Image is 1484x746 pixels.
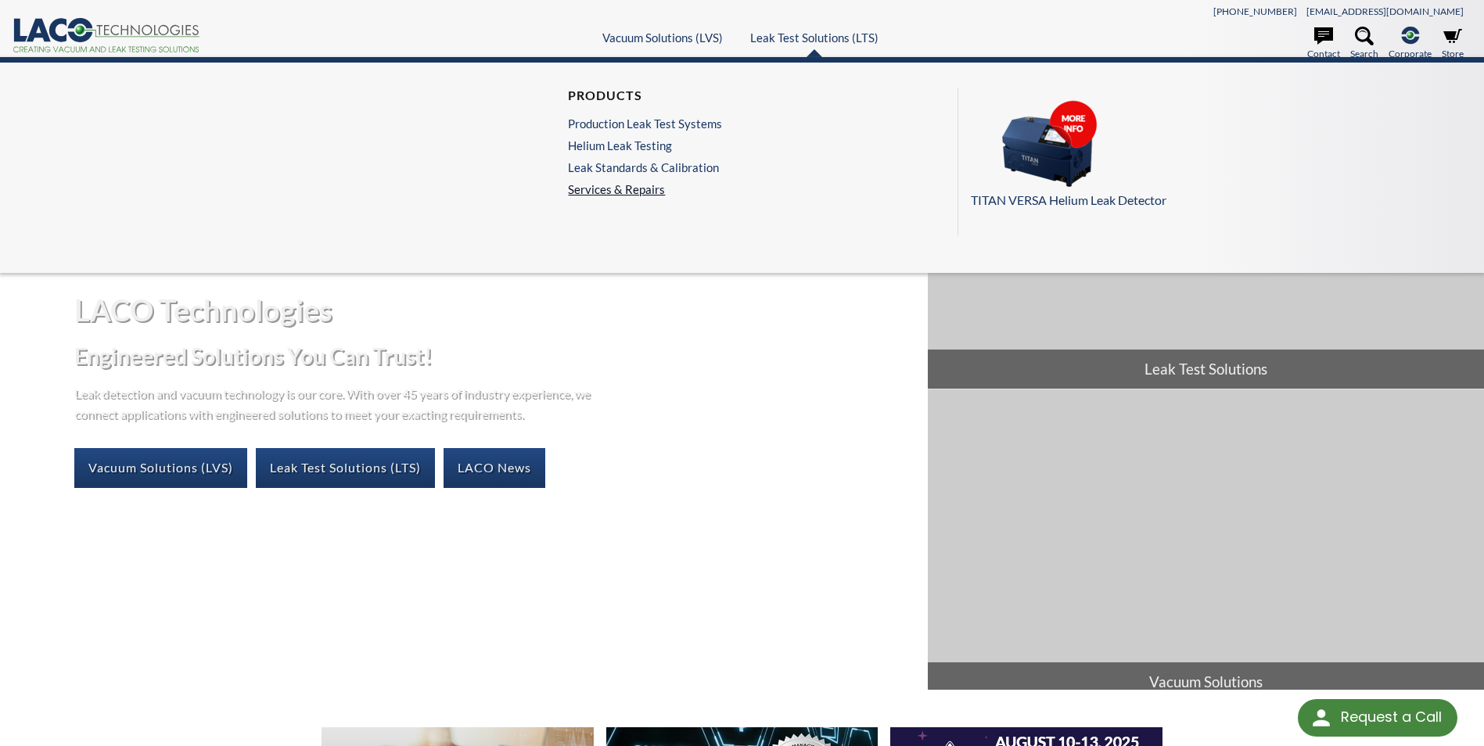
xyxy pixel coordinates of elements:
[971,190,1455,210] p: TITAN VERSA Helium Leak Detector
[1213,5,1297,17] a: [PHONE_NUMBER]
[1298,699,1457,737] div: Request a Call
[74,448,247,487] a: Vacuum Solutions (LVS)
[1389,46,1432,61] span: Corporate
[1306,5,1464,17] a: [EMAIL_ADDRESS][DOMAIN_NAME]
[568,138,722,152] a: Helium Leak Testing
[568,182,730,196] a: Services & Repairs
[74,291,915,329] h1: LACO Technologies
[928,389,1484,701] a: Vacuum Solutions
[74,342,915,371] h2: Engineered Solutions You Can Trust!
[928,350,1484,389] span: Leak Test Solutions
[971,100,1127,188] img: Menu_Pods_TV.png
[256,448,435,487] a: Leak Test Solutions (LTS)
[1309,705,1334,730] img: round button
[928,662,1484,701] span: Vacuum Solutions
[1350,27,1378,61] a: Search
[444,448,545,487] a: LACO News
[750,30,879,45] a: Leak Test Solutions (LTS)
[568,160,722,174] a: Leak Standards & Calibration
[568,88,722,104] h4: Products
[74,383,598,423] p: Leak detection and vacuum technology is our core. With over 45 years of industry experience, we c...
[1442,27,1464,61] a: Store
[1341,699,1442,735] div: Request a Call
[568,117,722,131] a: Production Leak Test Systems
[971,100,1455,210] a: TITAN VERSA Helium Leak Detector
[1307,27,1340,61] a: Contact
[602,30,723,45] a: Vacuum Solutions (LVS)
